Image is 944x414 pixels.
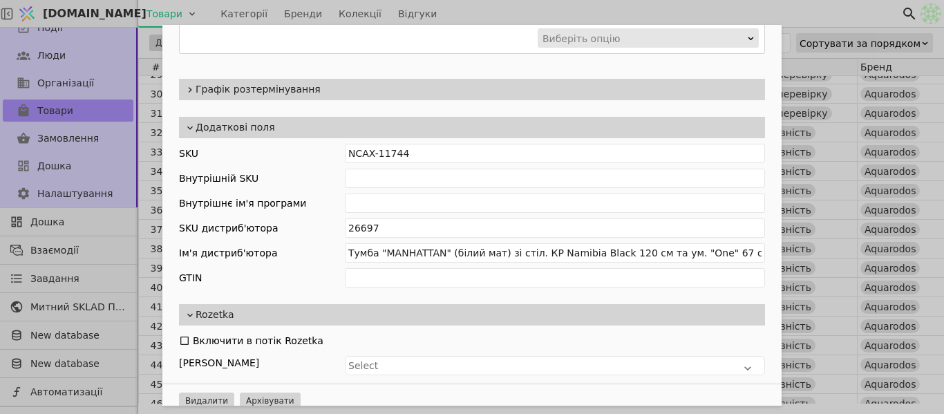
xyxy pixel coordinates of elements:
[179,194,306,213] div: Внутрішнє ім'я програми
[179,393,234,409] button: Видалити
[196,308,759,322] span: Rozetka
[193,331,323,350] div: Включити в потік Rozetka
[196,120,759,135] span: Додаткові поля
[162,25,782,406] div: Add Opportunity
[348,360,378,371] span: Select
[179,169,258,188] div: Внутрішній SKU
[542,29,745,48] div: Виберіть опцію
[179,268,202,288] div: GTIN
[240,393,301,409] button: Архівувати
[196,82,759,97] span: Графік розтермінування
[179,144,198,163] div: SKU
[179,218,278,238] div: SKU дистриб'ютора
[179,243,277,263] div: Ім'я дистриб'ютора
[179,356,345,375] div: [PERSON_NAME]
